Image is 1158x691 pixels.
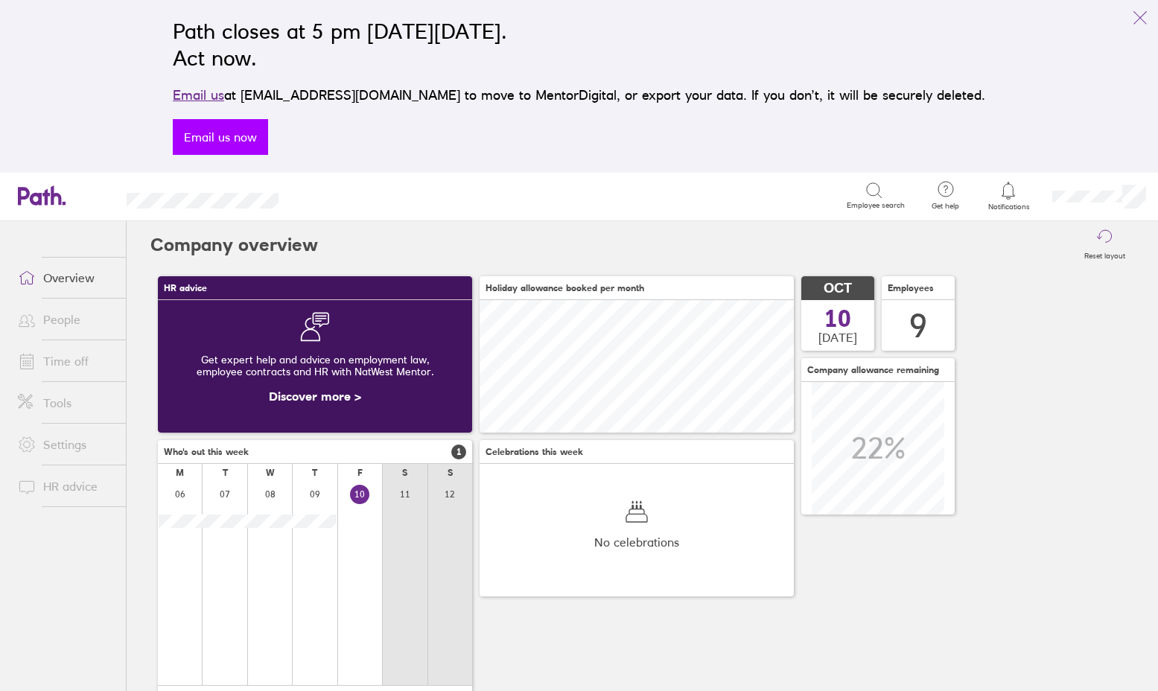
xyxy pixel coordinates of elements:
[921,202,970,211] span: Get help
[164,283,207,293] span: HR advice
[164,447,249,457] span: Who's out this week
[6,388,126,418] a: Tools
[888,283,934,293] span: Employees
[448,468,453,478] div: S
[451,445,466,459] span: 1
[486,283,644,293] span: Holiday allowance booked per month
[173,18,985,71] h2: Path closes at 5 pm [DATE][DATE]. Act now.
[266,468,275,478] div: W
[1075,247,1134,261] label: Reset layout
[847,201,905,210] span: Employee search
[486,447,583,457] span: Celebrations this week
[984,203,1033,211] span: Notifications
[594,535,679,549] span: No celebrations
[984,180,1033,211] a: Notifications
[6,346,126,376] a: Time off
[6,430,126,459] a: Settings
[6,305,126,334] a: People
[402,468,407,478] div: S
[223,468,228,478] div: T
[176,468,184,478] div: M
[173,87,224,103] a: Email us
[170,342,460,389] div: Get expert help and advice on employment law, employee contracts and HR with NatWest Mentor.
[6,471,126,501] a: HR advice
[1075,221,1134,269] button: Reset layout
[319,188,357,202] div: Search
[824,307,851,331] span: 10
[6,263,126,293] a: Overview
[269,389,361,404] a: Discover more >
[150,221,318,269] h2: Company overview
[824,281,852,296] span: OCT
[818,331,857,344] span: [DATE]
[173,85,985,106] p: at [EMAIL_ADDRESS][DOMAIN_NAME] to move to MentorDigital, or export your data. If you don’t, it w...
[807,365,939,375] span: Company allowance remaining
[357,468,363,478] div: F
[173,119,268,155] a: Email us now
[909,307,927,345] div: 9
[312,468,317,478] div: T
